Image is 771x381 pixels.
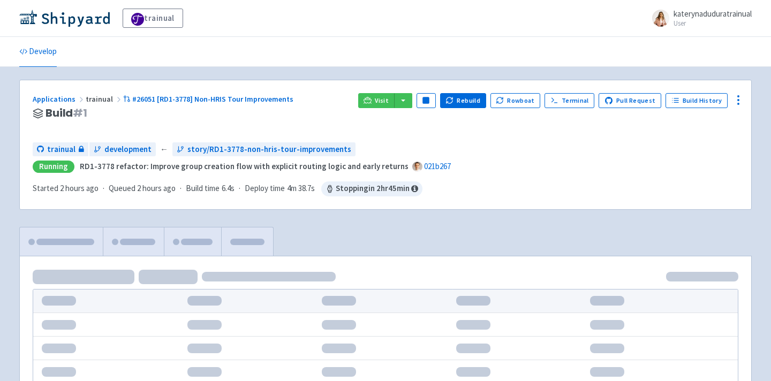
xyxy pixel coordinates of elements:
a: Visit [358,93,395,108]
img: Shipyard logo [19,10,110,27]
span: # 1 [73,105,87,120]
span: Visit [375,96,389,105]
time: 2 hours ago [137,183,176,193]
a: trainual [123,9,183,28]
a: trainual [33,142,88,157]
a: development [89,142,156,157]
a: Applications [33,94,86,104]
div: · · · [33,181,422,196]
button: Rebuild [440,93,486,108]
span: trainual [86,94,123,104]
span: story/RD1-3778-non-hris-tour-improvements [187,143,351,156]
span: development [104,143,152,156]
span: katerynaduduratrainual [674,9,752,19]
span: Build [46,107,87,119]
span: Started [33,183,99,193]
a: 021b267 [424,161,451,171]
a: Pull Request [599,93,661,108]
div: Running [33,161,74,173]
span: Build time [186,182,220,195]
button: Rowboat [490,93,541,108]
span: 4m 38.7s [287,182,315,195]
a: Terminal [545,93,594,108]
span: Deploy time [245,182,285,195]
small: User [674,20,752,27]
a: Develop [19,37,57,67]
a: Build History [666,93,728,108]
strong: RD1-3778 refactor: Improve group creation flow with explicit routing logic and early returns [80,161,409,171]
a: story/RD1-3778-non-hris-tour-improvements [172,142,356,157]
time: 2 hours ago [60,183,99,193]
button: Pause [417,93,436,108]
a: katerynaduduratrainual User [646,10,752,27]
span: Stopping in 2 hr 45 min [321,181,422,196]
span: Queued [109,183,176,193]
span: 6.4s [222,182,235,195]
span: ← [160,143,168,156]
a: #26051 [RD1-3778] Non-HRIS Tour Improvements [123,94,295,104]
span: trainual [47,143,75,156]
